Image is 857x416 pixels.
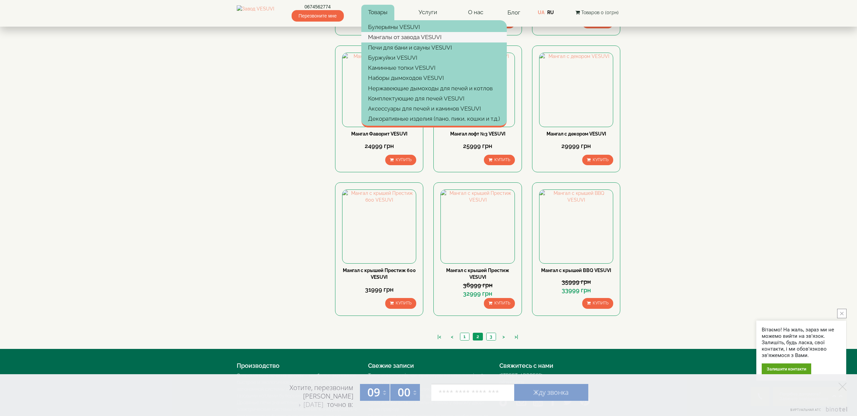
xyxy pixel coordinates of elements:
[385,155,416,165] button: Купить
[582,155,613,165] button: Купить
[547,131,606,137] a: Мангал с декором VESUVI
[342,53,416,126] img: Мангал Фаворит VESUVI
[303,400,323,409] span: [DATE]
[361,93,507,103] a: Комплектующие для печей VESUVI
[762,327,841,359] div: Вітаємо! На жаль, зараз ми не можемо вийти на зв'язок. Залишіть, будь ласка, свої контакти, і ми ...
[361,5,394,20] a: Товары
[361,63,507,73] a: Каминные топки VESUVI
[398,385,410,400] span: 00
[237,362,358,369] h4: Производство
[368,362,489,369] h4: Свежие записи
[547,10,554,15] a: RU
[582,298,613,308] button: Купить
[368,373,485,385] a: Топ-5 помилок під час приготування шашлику і як їх уникнути
[499,333,508,340] a: >
[499,372,621,379] div: [STREET_ADDRESS]
[361,53,507,63] a: Буржуйки VESUVI
[484,298,515,308] button: Купить
[514,384,588,401] a: Жду звонка
[494,301,510,305] span: Купить
[541,268,611,273] a: Мангал с крышей BBQ VESUVI
[343,268,416,280] a: Мангал с крышей Престиж 600 VESUVI
[440,142,515,150] div: 25999 грн
[361,32,507,42] a: Мангалы от завода VESUVI
[507,9,520,16] a: Блог
[396,157,411,162] span: Купить
[837,309,847,318] button: close button
[361,103,507,114] a: Аксессуары для печей и каминов VESUVI
[361,83,507,93] a: Нержавеющие дымоходы для печей и котлов
[342,190,416,263] img: Мангал с крышей Престиж 600 VESUVI
[367,385,380,400] span: 09
[539,142,613,150] div: 29999 грн
[539,53,613,126] img: Мангал с декором VESUVI
[434,333,444,340] a: |<
[440,289,515,298] div: 32999 грн
[292,10,344,22] span: Перезвоните мне
[539,286,613,295] div: 33999 грн
[486,333,496,340] a: 3
[476,334,479,339] span: 2
[342,142,416,150] div: 24999 грн
[484,155,515,165] button: Купить
[441,190,514,263] img: Мангал с крышей Престиж VESUVI
[786,407,849,416] a: Виртуальная АТС
[361,22,507,32] a: Булерьяны VESUVI
[499,362,621,369] h4: Свяжитесь с нами
[361,114,507,124] a: Декоративные изделия (пано, пики, кошки и т.д.)
[448,333,457,340] a: <
[440,281,515,290] div: 36999 грн
[412,5,444,20] a: Услуги
[446,268,509,280] a: Мангал с крышей Престиж VESUVI
[538,10,545,15] a: UA
[450,131,505,137] a: Мангал лофт №3 VESUVI
[539,190,613,263] img: Мангал с крышей BBQ VESUVI
[361,73,507,83] a: Наборы дымоходов VESUVI
[292,3,344,10] a: 0674562774
[342,285,416,294] div: 31999 грн
[494,157,510,162] span: Купить
[790,408,821,412] span: Виртуальная АТС
[461,5,490,20] a: О нас
[264,383,353,410] div: Хотите, перезвоним [PERSON_NAME] точно в:
[581,10,619,15] span: Товаров 0 (0грн)
[460,333,469,340] a: 1
[396,301,411,305] span: Купить
[361,42,507,53] a: Печи для бани и сауны VESUVI
[539,277,613,286] div: 35999 грн
[593,301,608,305] span: Купить
[593,157,608,162] span: Купить
[385,298,416,308] button: Купить
[573,9,621,16] button: Товаров 0 (0грн)
[762,363,811,375] div: Залишити контакти
[237,5,274,20] img: Завод VESUVI
[511,333,522,340] a: >|
[351,131,407,137] a: Мангал Фаворит VESUVI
